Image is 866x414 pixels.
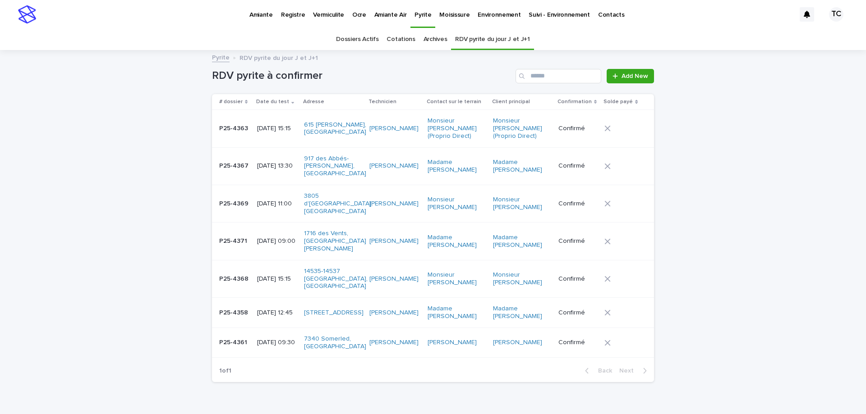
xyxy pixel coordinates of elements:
[427,97,481,107] p: Contact sur le terrain
[219,97,243,107] p: # dossier
[428,117,484,140] a: Monsieur [PERSON_NAME] (Proprio Direct)
[257,162,297,170] p: [DATE] 13:30
[256,97,289,107] p: Date du test
[240,52,318,62] p: RDV pyrite du jour J et J+1
[558,125,597,132] p: Confirmé
[369,339,419,346] a: [PERSON_NAME]
[219,160,250,170] p: P25-4367
[578,367,616,375] button: Back
[387,29,415,50] a: Cotations
[212,223,654,260] tr: P25-4371P25-4371 [DATE] 09:001716 des Vents, [GEOGRAPHIC_DATA][PERSON_NAME] [PERSON_NAME] Madame ...
[212,110,654,147] tr: P25-4363P25-4363 [DATE] 15:15615 [PERSON_NAME], [GEOGRAPHIC_DATA] [PERSON_NAME] Monsieur [PERSON_...
[219,337,249,346] p: P25-4361
[428,159,484,174] a: Madame [PERSON_NAME]
[493,159,549,174] a: Madame [PERSON_NAME]
[219,123,250,132] p: P25-4363
[304,121,366,136] a: 615 [PERSON_NAME], [GEOGRAPHIC_DATA]
[493,234,549,249] a: Madame [PERSON_NAME]
[492,97,530,107] p: Client principal
[212,52,230,62] a: Pyrite
[622,73,648,79] span: Add New
[428,305,484,320] a: Madame [PERSON_NAME]
[304,230,366,252] a: 1716 des Vents, [GEOGRAPHIC_DATA][PERSON_NAME]
[558,162,597,170] p: Confirmé
[558,339,597,346] p: Confirmé
[607,69,654,83] a: Add New
[257,309,297,317] p: [DATE] 12:45
[219,273,250,283] p: P25-4368
[593,368,612,374] span: Back
[257,275,297,283] p: [DATE] 15:15
[257,200,297,208] p: [DATE] 11:00
[369,162,419,170] a: [PERSON_NAME]
[219,307,250,317] p: P25-4358
[304,309,364,317] a: [STREET_ADDRESS]
[304,268,368,290] a: 14535-14537 [GEOGRAPHIC_DATA], [GEOGRAPHIC_DATA]
[212,185,654,222] tr: P25-4369P25-4369 [DATE] 11:003805 d'[GEOGRAPHIC_DATA], [GEOGRAPHIC_DATA] [PERSON_NAME] Monsieur [...
[493,196,549,211] a: Monsieur [PERSON_NAME]
[212,147,654,185] tr: P25-4367P25-4367 [DATE] 13:30917 des Abbés-[PERSON_NAME], [GEOGRAPHIC_DATA] [PERSON_NAME] Madame ...
[369,125,419,132] a: [PERSON_NAME]
[369,275,419,283] a: [PERSON_NAME]
[428,339,477,346] a: [PERSON_NAME]
[369,237,419,245] a: [PERSON_NAME]
[212,328,654,358] tr: P25-4361P25-4361 [DATE] 09:307340 Somerled, [GEOGRAPHIC_DATA] [PERSON_NAME] [PERSON_NAME] [PERSON...
[219,236,249,245] p: P25-4371
[455,29,530,50] a: RDV pyrite du jour J et J+1
[493,271,549,287] a: Monsieur [PERSON_NAME]
[603,97,633,107] p: Solde payé
[558,309,597,317] p: Confirmé
[616,367,654,375] button: Next
[304,155,366,177] a: 917 des Abbés-[PERSON_NAME], [GEOGRAPHIC_DATA]
[257,125,297,132] p: [DATE] 15:15
[212,260,654,297] tr: P25-4368P25-4368 [DATE] 15:1514535-14537 [GEOGRAPHIC_DATA], [GEOGRAPHIC_DATA] [PERSON_NAME] Monsi...
[212,69,512,82] h1: RDV pyrite à confirmer
[557,97,592,107] p: Confirmation
[257,237,297,245] p: [DATE] 09:00
[829,7,843,22] div: TC
[619,368,639,374] span: Next
[212,298,654,328] tr: P25-4358P25-4358 [DATE] 12:45[STREET_ADDRESS] [PERSON_NAME] Madame [PERSON_NAME] Madame [PERSON_N...
[558,275,597,283] p: Confirmé
[303,97,324,107] p: Adresse
[369,97,396,107] p: Technicien
[558,200,597,208] p: Confirmé
[336,29,378,50] a: Dossiers Actifs
[558,237,597,245] p: Confirmé
[428,196,484,211] a: Monsieur [PERSON_NAME]
[428,271,484,287] a: Monsieur [PERSON_NAME]
[304,192,373,215] a: 3805 d'[GEOGRAPHIC_DATA], [GEOGRAPHIC_DATA]
[428,234,484,249] a: Madame [PERSON_NAME]
[493,339,542,346] a: [PERSON_NAME]
[18,5,36,23] img: stacker-logo-s-only.png
[516,69,601,83] input: Search
[369,309,419,317] a: [PERSON_NAME]
[369,200,419,208] a: [PERSON_NAME]
[304,335,366,350] a: 7340 Somerled, [GEOGRAPHIC_DATA]
[257,339,297,346] p: [DATE] 09:30
[219,198,250,208] p: P25-4369
[424,29,447,50] a: Archives
[493,305,549,320] a: Madame [PERSON_NAME]
[212,360,239,382] p: 1 of 1
[493,117,549,140] a: Monsieur [PERSON_NAME] (Proprio Direct)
